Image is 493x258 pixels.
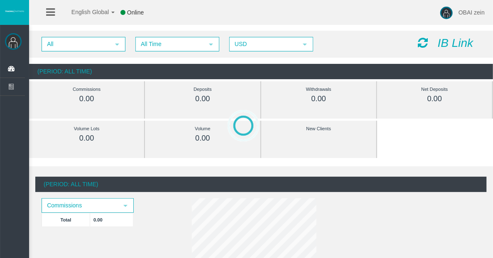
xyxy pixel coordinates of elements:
div: 0.00 [280,94,358,104]
span: OBAI zein [459,9,485,16]
div: Commissions [48,85,125,94]
span: All [42,38,110,51]
div: 0.00 [164,134,241,143]
td: Total [42,213,90,226]
img: user-image [440,7,453,19]
i: IB Link [438,37,473,49]
div: (Period: All Time) [29,64,493,79]
span: select [302,41,308,48]
div: 0.00 [48,94,125,104]
div: 0.00 [164,94,241,104]
span: USD [230,38,297,51]
span: English Global [61,9,109,15]
span: select [208,41,214,48]
div: Deposits [164,85,241,94]
img: logo.svg [4,10,25,13]
i: Reload Dashboard [418,37,428,49]
div: Volume [164,124,241,134]
div: (Period: All Time) [35,177,487,192]
span: Commissions [42,199,118,212]
div: Withdrawals [280,85,358,94]
span: Online [127,9,144,16]
div: 0.00 [48,134,125,143]
div: Net Deposits [396,85,473,94]
div: 0.00 [396,94,473,104]
td: 0.00 [90,213,133,226]
span: All Time [136,38,204,51]
span: select [122,202,129,209]
div: Volume Lots [48,124,125,134]
span: select [114,41,120,48]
